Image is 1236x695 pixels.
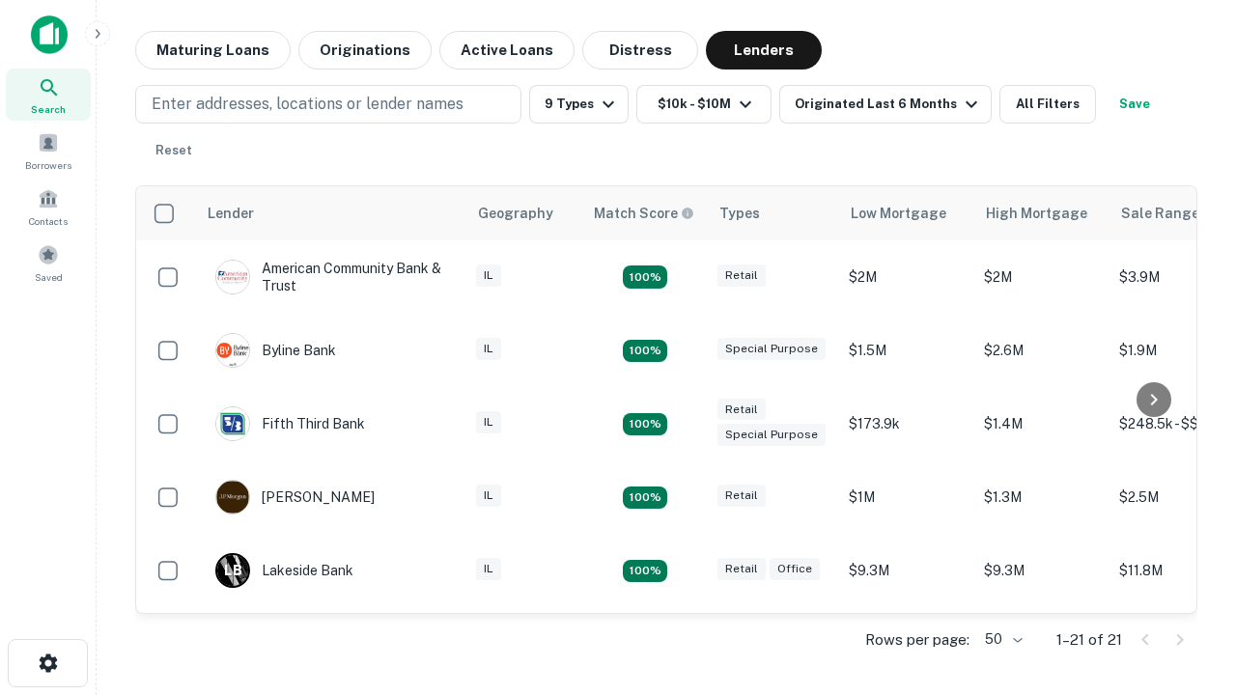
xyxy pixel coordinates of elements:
a: Borrowers [6,125,91,177]
button: Save your search to get updates of matches that match your search criteria. [1104,85,1166,124]
p: 1–21 of 21 [1056,628,1122,652]
td: $2.6M [974,314,1110,387]
div: Matching Properties: 2, hasApolloMatch: undefined [623,413,667,436]
div: IL [476,485,501,507]
td: $9.3M [974,534,1110,607]
td: $5.4M [974,607,1110,681]
button: Active Loans [439,31,575,69]
span: Search [31,101,66,117]
p: Enter addresses, locations or lender names [152,93,463,116]
div: Office [770,558,820,580]
td: $1.5M [839,607,974,681]
th: Lender [196,186,466,240]
img: picture [216,261,249,293]
span: Saved [35,269,63,285]
div: IL [476,411,501,433]
td: $1M [839,460,974,534]
button: Originations [298,31,432,69]
td: $173.9k [839,387,974,460]
button: Maturing Loans [135,31,291,69]
span: Borrowers [25,157,71,173]
div: Retail [717,558,766,580]
th: Geography [466,186,582,240]
td: $1.5M [839,314,974,387]
th: Capitalize uses an advanced AI algorithm to match your search with the best lender. The match sco... [582,186,708,240]
div: Matching Properties: 3, hasApolloMatch: undefined [623,340,667,363]
div: Types [719,202,760,225]
button: Distress [582,31,698,69]
button: Reset [143,131,205,170]
div: [PERSON_NAME] [215,480,375,514]
a: Search [6,69,91,121]
img: picture [216,481,249,514]
a: Contacts [6,181,91,233]
div: Matching Properties: 3, hasApolloMatch: undefined [623,560,667,583]
button: 9 Types [529,85,629,124]
td: $1.3M [974,460,1110,534]
p: L B [224,561,241,581]
div: Matching Properties: 2, hasApolloMatch: undefined [623,265,667,289]
th: High Mortgage [974,186,1110,240]
td: $1.4M [974,387,1110,460]
div: Special Purpose [717,338,826,360]
td: $9.3M [839,534,974,607]
h6: Match Score [594,203,690,224]
img: picture [216,407,249,440]
div: Lender [208,202,254,225]
th: Types [708,186,839,240]
div: Retail [717,264,766,287]
div: Originated Last 6 Months [795,93,983,116]
a: Saved [6,236,91,289]
div: IL [476,338,501,360]
button: Enter addresses, locations or lender names [135,85,521,124]
div: IL [476,264,501,287]
td: $2M [974,240,1110,314]
div: Byline Bank [215,333,336,368]
div: 50 [977,625,1025,653]
img: picture [216,334,249,367]
div: Retail [717,485,766,507]
div: Special Purpose [717,424,826,446]
button: Originated Last 6 Months [779,85,992,124]
div: High Mortgage [986,202,1087,225]
button: All Filters [999,85,1096,124]
td: $2M [839,240,974,314]
iframe: Chat Widget [1139,541,1236,633]
div: Retail [717,399,766,421]
p: Rows per page: [865,628,969,652]
span: Contacts [29,213,68,229]
div: Capitalize uses an advanced AI algorithm to match your search with the best lender. The match sco... [594,203,694,224]
div: Fifth Third Bank [215,406,365,441]
th: Low Mortgage [839,186,974,240]
div: Lakeside Bank [215,553,353,588]
div: IL [476,558,501,580]
div: American Community Bank & Trust [215,260,447,294]
div: Geography [478,202,553,225]
div: Matching Properties: 2, hasApolloMatch: undefined [623,486,667,510]
div: Low Mortgage [851,202,946,225]
button: $10k - $10M [636,85,772,124]
img: capitalize-icon.png [31,15,68,54]
div: Sale Range [1121,202,1199,225]
button: Lenders [706,31,822,69]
